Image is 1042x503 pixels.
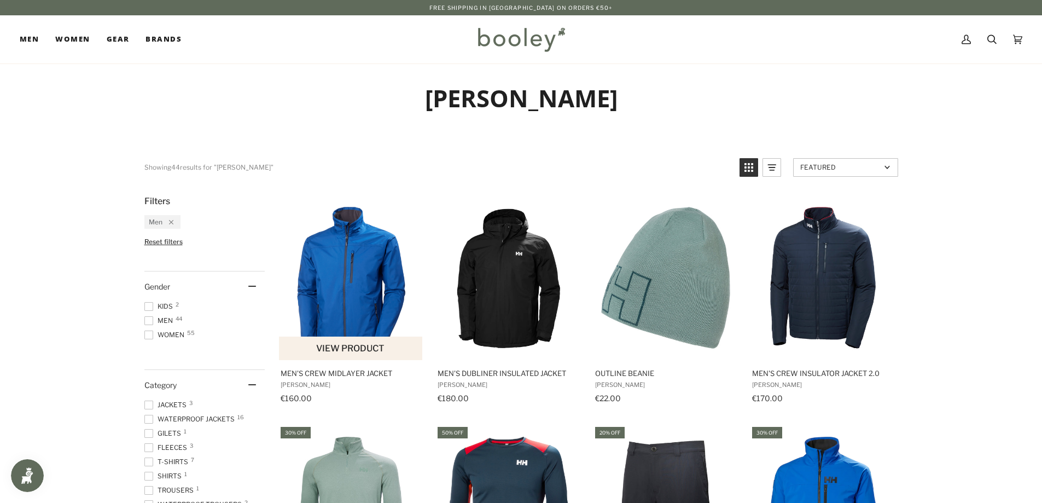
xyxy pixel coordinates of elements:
[144,196,170,206] span: Filters
[279,337,423,360] button: View product
[752,394,783,403] span: €170.00
[750,205,895,350] img: Helly Hansen Men's Crew Insulator Jacket 2.0 Navy - Booley Galway
[144,83,898,113] h1: [PERSON_NAME]
[752,427,782,438] div: 30% off
[196,485,199,491] span: 1
[98,15,138,63] a: Gear
[740,158,758,177] a: View grid mode
[20,15,47,63] a: Men
[237,414,244,420] span: 16
[144,238,265,246] li: Reset filters
[438,381,579,389] span: [PERSON_NAME]
[144,429,184,438] span: Gilets
[429,3,613,12] p: Free Shipping in [GEOGRAPHIC_DATA] on Orders €50+
[144,380,177,390] span: Category
[281,381,422,389] span: [PERSON_NAME]
[20,34,39,45] span: Men
[750,196,895,407] a: Men's Crew Insulator Jacket 2.0
[144,302,176,311] span: Kids
[149,218,162,226] span: Men
[191,457,194,462] span: 7
[752,368,894,378] span: Men's Crew Insulator Jacket 2.0
[436,196,581,407] a: Men's Dubliner Insulated Jacket
[189,400,193,406] span: 3
[176,302,179,307] span: 2
[190,443,193,448] span: 3
[595,427,625,438] div: 20% off
[800,163,881,171] span: Featured
[184,471,187,477] span: 1
[281,427,311,438] div: 30% off
[279,196,424,407] a: Men's Crew Midlayer Jacket
[47,15,98,63] a: Women
[595,394,621,403] span: €22.00
[436,205,581,350] img: Helly Hansen Men's Dubliner Insulated Jacket Black - Booley Galway
[145,34,182,45] span: Brands
[593,196,738,407] a: Outline Beanie
[762,158,781,177] a: View list mode
[595,368,737,378] span: Outline Beanie
[144,158,273,177] div: Showing results for "[PERSON_NAME]"
[593,205,738,350] img: Helly Hansen Outline Beanie Cactus - Booley Galway
[55,34,90,45] span: Women
[171,163,180,171] b: 44
[438,368,579,378] span: Men's Dubliner Insulated Jacket
[281,394,312,403] span: €160.00
[473,24,569,55] img: Booley
[144,238,183,246] span: Reset filters
[107,34,130,45] span: Gear
[793,158,898,177] a: Sort options
[187,330,195,336] span: 55
[438,427,468,438] div: 50% off
[144,400,190,410] span: Jackets
[11,459,44,492] iframe: Button to open loyalty program pop-up
[595,381,737,389] span: [PERSON_NAME]
[176,316,182,321] span: 44
[144,282,170,291] span: Gender
[144,316,176,326] span: Men
[144,443,190,453] span: Fleeces
[279,205,424,350] img: Helly Hansen Men's Crew Midlayer Jacket Fjord Blue - Booley Galway
[438,394,469,403] span: €180.00
[144,414,238,424] span: Waterproof Jackets
[137,15,190,63] a: Brands
[144,485,197,495] span: Trousers
[162,218,173,226] div: Remove filter: Men
[144,457,191,467] span: T-Shirts
[144,471,185,481] span: Shirts
[144,330,188,340] span: Women
[752,381,894,389] span: [PERSON_NAME]
[184,429,187,434] span: 1
[281,368,422,378] span: Men's Crew Midlayer Jacket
